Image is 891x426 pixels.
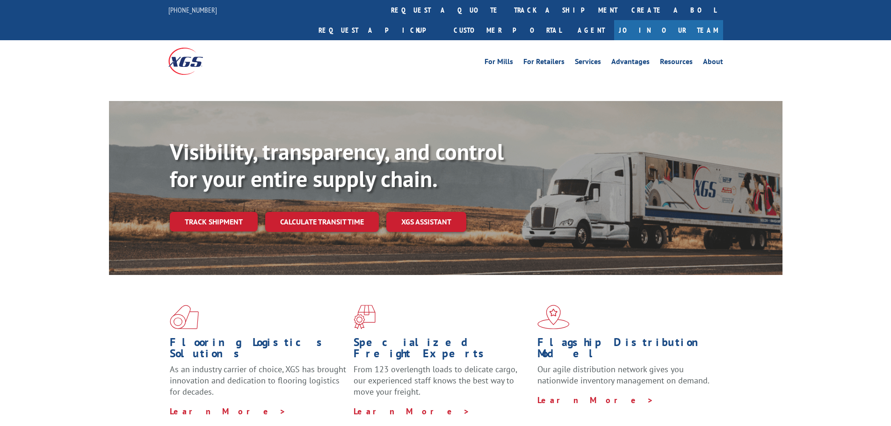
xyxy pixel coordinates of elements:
[485,58,513,68] a: For Mills
[354,364,530,405] p: From 123 overlength loads to delicate cargo, our experienced staff knows the best way to move you...
[311,20,447,40] a: Request a pickup
[170,305,199,329] img: xgs-icon-total-supply-chain-intelligence-red
[386,212,466,232] a: XGS ASSISTANT
[447,20,568,40] a: Customer Portal
[537,364,710,386] span: Our agile distribution network gives you nationwide inventory management on demand.
[170,212,258,231] a: Track shipment
[354,305,376,329] img: xgs-icon-focused-on-flooring-red
[170,406,286,417] a: Learn More >
[265,212,379,232] a: Calculate transit time
[170,137,504,193] b: Visibility, transparency, and control for your entire supply chain.
[537,337,714,364] h1: Flagship Distribution Model
[168,5,217,14] a: [PHONE_NUMBER]
[575,58,601,68] a: Services
[537,305,570,329] img: xgs-icon-flagship-distribution-model-red
[660,58,693,68] a: Resources
[537,395,654,405] a: Learn More >
[611,58,650,68] a: Advantages
[170,337,347,364] h1: Flooring Logistics Solutions
[354,406,470,417] a: Learn More >
[523,58,565,68] a: For Retailers
[568,20,614,40] a: Agent
[614,20,723,40] a: Join Our Team
[170,364,346,397] span: As an industry carrier of choice, XGS has brought innovation and dedication to flooring logistics...
[703,58,723,68] a: About
[354,337,530,364] h1: Specialized Freight Experts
